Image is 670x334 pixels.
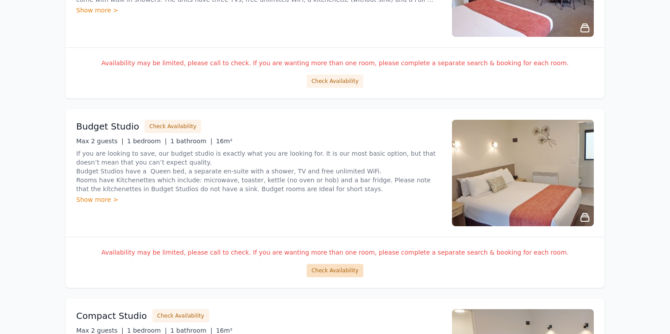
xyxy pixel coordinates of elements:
h3: Budget Studio [76,120,139,133]
span: 1 bedroom | [127,138,167,145]
p: If you are looking to save, our budget studio is exactly what you are looking for. It is our most... [76,149,441,193]
p: Availability may be limited, please call to check. If you are wanting more than one room, please ... [76,59,594,67]
span: 1 bathroom | [170,138,212,145]
span: 1 bedroom | [127,327,167,334]
button: Check Availability [307,264,363,277]
button: Check Availability [307,75,363,88]
span: Max 2 guests | [76,327,124,334]
span: 16m² [216,138,232,145]
span: Max 2 guests | [76,138,124,145]
span: 16m² [216,327,232,334]
button: Check Availability [144,120,201,133]
div: Show more > [76,6,441,15]
h3: Compact Studio [76,310,147,322]
button: Check Availability [152,309,209,322]
p: Availability may be limited, please call to check. If you are wanting more than one room, please ... [76,248,594,257]
div: Show more > [76,195,441,204]
span: 1 bathroom | [170,327,212,334]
